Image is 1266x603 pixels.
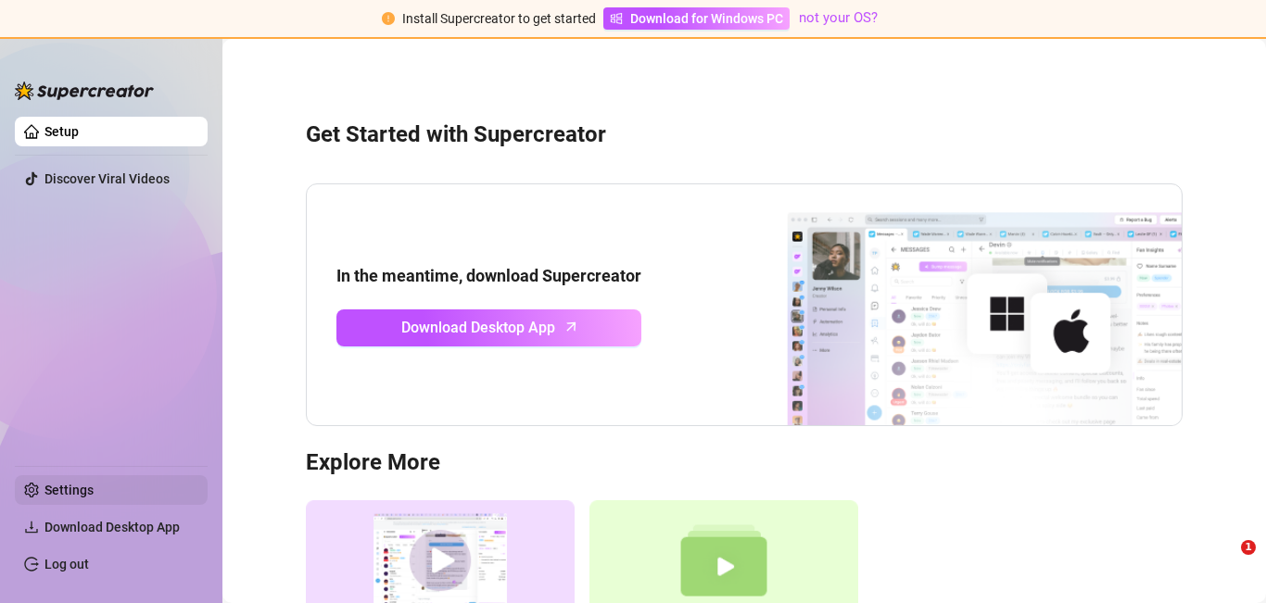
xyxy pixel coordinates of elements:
span: 1 [1241,540,1256,555]
a: Settings [44,483,94,497]
a: Discover Viral Videos [44,171,170,186]
span: Download for Windows PC [630,8,783,29]
a: Download Desktop Apparrow-up [336,309,641,346]
span: Install Supercreator to get started [402,11,596,26]
span: arrow-up [561,316,582,337]
a: Log out [44,557,89,572]
span: download [24,520,39,534]
a: Download for Windows PC [603,7,790,30]
h3: Explore More [306,448,1183,478]
strong: In the meantime, download Supercreator [336,266,641,285]
iframe: Intercom live chat [1203,540,1247,584]
span: Download Desktop App [401,316,555,339]
span: windows [610,12,623,25]
a: not your OS? [799,9,878,26]
img: download app [718,184,1182,425]
span: exclamation-circle [382,12,395,25]
span: Download Desktop App [44,520,180,534]
img: logo-BBDzfeDw.svg [15,82,154,100]
a: Setup [44,124,79,139]
h3: Get Started with Supercreator [306,120,1183,150]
